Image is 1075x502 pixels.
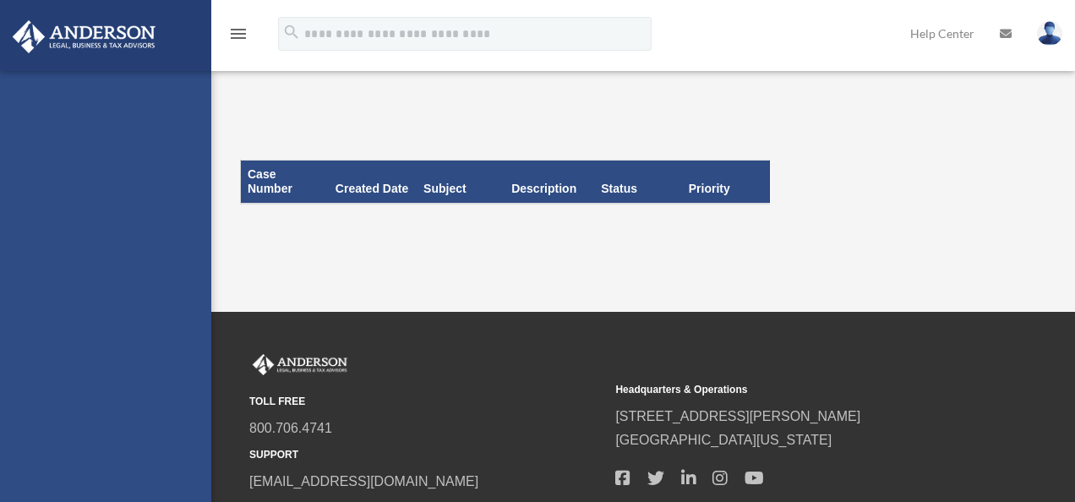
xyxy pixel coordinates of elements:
th: Case Number [241,161,329,204]
th: Priority [682,161,770,204]
i: menu [228,24,248,44]
a: [STREET_ADDRESS][PERSON_NAME] [615,409,860,423]
img: Anderson Advisors Platinum Portal [249,354,351,376]
img: Anderson Advisors Platinum Portal [8,20,161,53]
i: search [282,23,301,41]
small: SUPPORT [249,446,603,464]
img: User Pic [1037,21,1062,46]
th: Status [594,161,682,204]
th: Created Date [329,161,417,204]
th: Subject [417,161,505,204]
small: TOLL FREE [249,393,603,411]
a: [GEOGRAPHIC_DATA][US_STATE] [615,433,832,447]
a: [EMAIL_ADDRESS][DOMAIN_NAME] [249,474,478,488]
a: 800.706.4741 [249,421,332,435]
th: Description [505,161,594,204]
small: Headquarters & Operations [615,381,969,399]
a: menu [228,30,248,44]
